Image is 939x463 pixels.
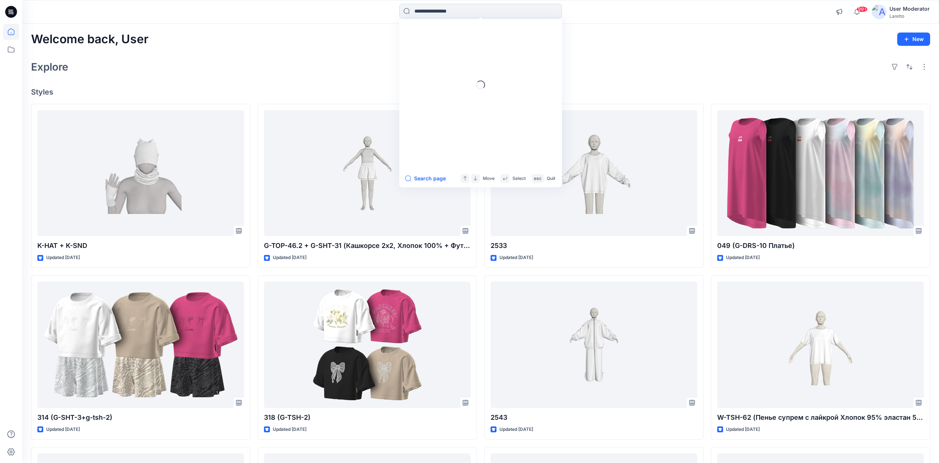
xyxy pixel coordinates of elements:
p: Updated [DATE] [726,426,760,433]
a: 314 (G-SHT-3+g-tsh-2) [37,282,244,408]
p: W-TSH-62 (Пенье супрем с лайкрой Хлопок 95% эластан 5%) [717,412,924,423]
p: Select [512,174,526,182]
p: Updated [DATE] [273,426,306,433]
h4: Styles [31,88,930,96]
p: 2533 [491,241,697,251]
p: Updated [DATE] [726,254,760,262]
span: 99+ [857,6,868,12]
p: Updated [DATE] [273,254,306,262]
h2: Explore [31,61,68,73]
a: 049 (G-DRS-10 Платье) [717,110,924,236]
p: Quit [547,174,555,182]
p: 318 (G-TSH-2) [264,412,471,423]
a: G-TOP-46.2 + G-SHT-31 (Кашкорсе 2х2, Хлопок 100% + Футер 2-х нитка петля, Хлопок 95% эластан 5%) [264,110,471,236]
p: Updated [DATE] [499,426,533,433]
p: Updated [DATE] [46,426,80,433]
p: 2543 [491,412,697,423]
a: K-HAT + K-SND [37,110,244,236]
p: Move [483,174,495,182]
img: avatar [872,4,887,19]
button: Search page [405,174,446,183]
a: W-TSH-62 (Пенье супрем с лайкрой Хлопок 95% эластан 5%) [717,282,924,408]
p: K-HAT + K-SND [37,241,244,251]
h2: Welcome back, User [31,33,149,46]
p: G-TOP-46.2 + G-SHT-31 (Кашкорсе 2х2, Хлопок 100% + Футер 2-х нитка петля, Хлопок 95% эластан 5%) [264,241,471,251]
p: Updated [DATE] [499,254,533,262]
a: 318 (G-TSH-2) [264,282,471,408]
p: 314 (G-SHT-3+g-tsh-2) [37,412,244,423]
div: User Moderator [889,4,930,13]
p: 049 (G-DRS-10 Платье) [717,241,924,251]
button: New [897,33,930,46]
div: Laretto [889,13,930,19]
a: 2533 [491,110,697,236]
a: 2543 [491,282,697,408]
p: Updated [DATE] [46,254,80,262]
p: esc [534,174,542,182]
